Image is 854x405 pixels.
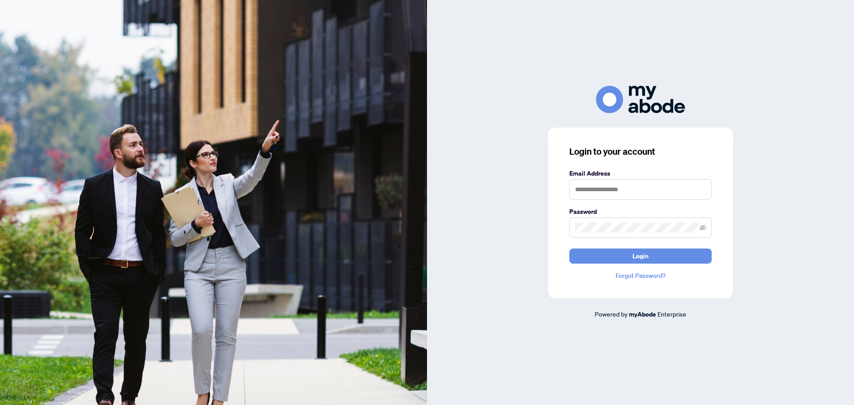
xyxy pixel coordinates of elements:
[595,310,628,318] span: Powered by
[569,249,712,264] button: Login
[657,310,686,318] span: Enterprise
[569,271,712,281] a: Forgot Password?
[632,249,649,263] span: Login
[629,309,656,319] a: myAbode
[596,86,685,113] img: ma-logo
[569,207,712,217] label: Password
[569,145,712,158] h3: Login to your account
[700,225,706,231] span: eye-invisible
[569,168,712,178] label: Email Address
